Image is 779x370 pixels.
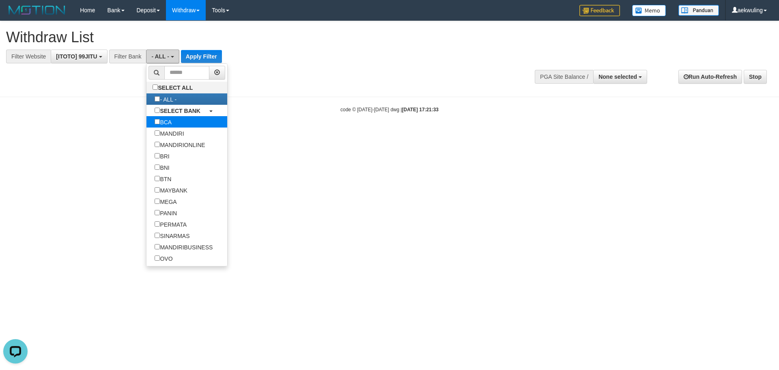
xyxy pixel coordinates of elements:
[146,116,180,128] label: BCA
[593,70,647,84] button: None selected
[51,50,107,63] button: [ITOTO] 99JITU
[146,219,195,230] label: PERMATA
[6,29,511,45] h1: Withdraw List
[153,84,158,90] input: SELECT ALL
[6,50,51,63] div: Filter Website
[632,5,666,16] img: Button%20Memo.svg
[146,50,179,63] button: - ALL -
[146,82,201,93] label: SELECT ALL
[56,53,97,60] span: [ITOTO] 99JITU
[340,107,439,113] small: code © [DATE]-[DATE] dwg |
[146,253,181,264] label: OVO
[155,164,160,170] input: BNI
[151,53,169,60] span: - ALL -
[181,50,222,63] button: Apply Filter
[402,107,439,113] strong: [DATE] 17:21:33
[155,176,160,181] input: BTN
[146,241,221,253] label: MANDIRIBUSINESS
[598,74,637,80] span: None selected
[678,70,742,84] a: Run Auto-Refresh
[146,230,198,241] label: SINARMAS
[146,93,185,105] label: - ALL -
[535,70,593,84] div: PGA Site Balance /
[3,3,28,28] button: Open LiveChat chat widget
[109,50,146,63] div: Filter Bank
[744,70,767,84] a: Stop
[6,4,68,16] img: MOTION_logo.png
[155,221,160,227] input: PERMATA
[146,105,227,116] a: SELECT BANK
[155,187,160,193] input: MAYBANK
[678,5,719,16] img: panduan.png
[579,5,620,16] img: Feedback.jpg
[146,162,177,173] label: BNI
[146,139,213,150] label: MANDIRIONLINE
[146,264,187,275] label: GOPAY
[155,244,160,249] input: MANDIRIBUSINESS
[155,108,160,113] input: SELECT BANK
[146,150,177,162] label: BRI
[155,142,160,147] input: MANDIRIONLINE
[155,153,160,158] input: BRI
[155,255,160,261] input: OVO
[155,130,160,136] input: MANDIRI
[155,96,160,102] input: - ALL -
[146,184,195,196] label: MAYBANK
[146,128,192,139] label: MANDIRI
[146,196,185,207] label: MEGA
[155,119,160,124] input: BCA
[146,173,179,184] label: BTN
[155,210,160,215] input: PANIN
[155,199,160,204] input: MEGA
[146,207,185,219] label: PANIN
[155,233,160,238] input: SINARMAS
[160,108,200,114] b: SELECT BANK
